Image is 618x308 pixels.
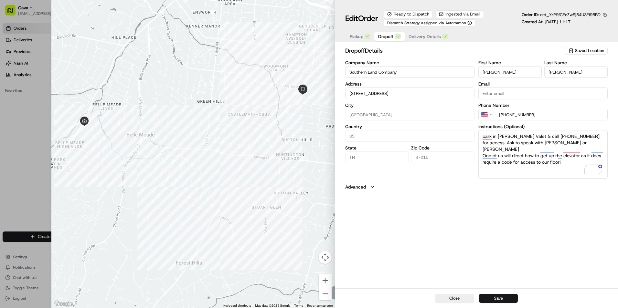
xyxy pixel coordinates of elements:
[478,66,542,78] input: Enter first name
[345,103,474,108] label: City
[478,87,608,99] input: Enter email
[110,64,118,71] button: Start new chat
[6,26,118,36] p: Welcome 👋
[52,142,106,153] a: 💻API Documentation
[378,33,394,40] span: Dropoff
[544,60,608,65] label: Last Name
[358,13,378,24] span: Order
[57,118,70,123] span: [DATE]
[345,124,474,129] label: Country
[319,287,332,300] button: Zoom out
[435,10,484,18] button: Ingested via Email
[350,33,363,40] span: Pickup
[345,130,474,142] input: Enter country
[545,19,570,25] span: [DATE] 11:17
[409,33,441,40] span: Delivery Details
[54,100,56,105] span: •
[223,303,251,308] button: Keyboard shortcuts
[13,144,49,151] span: Knowledge Base
[565,46,608,55] button: Saved Location
[478,103,608,108] label: Phone Number
[575,48,604,54] span: Saved Location
[479,294,518,303] button: Save
[6,111,17,122] img: Jaidyn Hatchett
[445,11,480,17] span: Ingested via Email
[20,118,52,123] span: [PERSON_NAME]
[57,100,70,105] span: [DATE]
[540,12,601,17] span: ord_XrP9fCEcZwSj84U3Ei98RD
[478,60,542,65] label: First Name
[345,146,409,150] label: State
[100,83,118,90] button: See all
[319,251,332,264] button: Map camera controls
[55,145,60,150] div: 💻
[6,6,19,19] img: Nash
[522,19,570,25] p: Created At:
[495,109,608,120] input: Enter phone number
[345,151,409,163] input: Enter state
[4,142,52,153] a: 📗Knowledge Base
[255,304,290,307] span: Map data ©2025 Google
[46,160,78,165] a: Powered byPylon
[345,46,564,55] h2: dropoff Details
[387,20,466,26] span: Dispatch Strategy assigned via Automation
[53,300,74,308] img: Google
[384,19,475,26] button: Dispatch Strategy assigned via Automation
[345,87,474,99] input: 3990 Hillsboro Pike #400, Nashville, TN 37215, USA
[345,109,474,120] input: Enter city
[345,66,474,78] input: Enter company name
[345,184,608,190] button: Advanced
[345,184,366,190] label: Advanced
[6,84,43,89] div: Past conversations
[29,68,89,73] div: We're available if you need us!
[411,151,474,163] input: Enter zip code
[61,144,104,151] span: API Documentation
[6,94,17,104] img: Jaidyn Hatchett
[478,130,608,179] textarea: To enrich screen reader interactions, please activate Accessibility in Grammarly extension settings
[294,304,303,307] a: Terms (opens in new tab)
[54,118,56,123] span: •
[478,82,608,86] label: Email
[345,82,474,86] label: Address
[345,13,378,24] h1: Edit
[6,62,18,73] img: 1736555255976-a54dd68f-1ca7-489b-9aae-adbdc363a1c4
[435,294,474,303] button: Close
[384,10,433,18] div: Ready to Dispatch
[307,304,333,307] a: Report a map error
[53,300,74,308] a: Open this area in Google Maps (opens a new window)
[319,274,332,287] button: Zoom in
[20,100,52,105] span: [PERSON_NAME]
[64,160,78,165] span: Pylon
[522,12,601,18] p: Order ID:
[478,124,608,129] label: Instructions (Optional)
[6,145,12,150] div: 📗
[345,60,474,65] label: Company Name
[411,146,474,150] label: Zip Code
[17,42,107,48] input: Clear
[544,66,608,78] input: Enter last name
[29,62,106,68] div: Start new chat
[14,62,25,73] img: 4920774857489_3d7f54699973ba98c624_72.jpg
